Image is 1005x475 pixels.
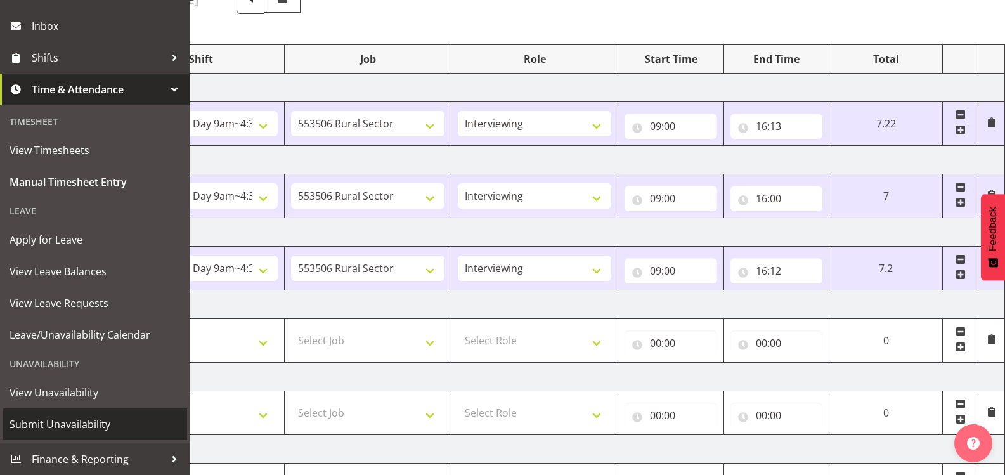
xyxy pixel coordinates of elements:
span: Shifts [32,48,165,67]
input: Click to select... [730,403,823,428]
span: Time & Attendance [32,80,165,99]
span: Leave/Unavailability Calendar [10,325,181,344]
span: Apply for Leave [10,230,181,249]
a: Manual Timesheet Entry [3,166,187,198]
td: [DATE] [118,146,1005,174]
div: End Time [730,51,823,67]
span: Submit Unavailability [10,415,181,434]
div: Total [836,51,936,67]
div: Job [291,51,444,67]
td: [DATE] [118,363,1005,391]
input: Click to select... [625,330,717,356]
span: View Timesheets [10,141,181,160]
input: Click to select... [625,258,717,283]
a: Leave/Unavailability Calendar [3,319,187,351]
span: Feedback [987,207,999,251]
div: Role [458,51,611,67]
img: help-xxl-2.png [967,437,980,450]
span: Manual Timesheet Entry [10,172,181,192]
td: 0 [829,319,943,363]
a: View Unavailability [3,377,187,408]
input: Click to select... [730,330,823,356]
a: View Timesheets [3,134,187,166]
input: Click to select... [625,403,717,428]
td: 7 [829,174,943,218]
span: View Leave Balances [10,262,181,281]
a: Apply for Leave [3,224,187,256]
a: Submit Unavailability [3,408,187,440]
td: 0 [829,391,943,435]
input: Click to select... [730,258,823,283]
span: View Leave Requests [10,294,181,313]
button: Feedback - Show survey [981,194,1005,280]
div: Shift [124,51,278,67]
td: [DATE] [118,290,1005,319]
div: Timesheet [3,108,187,134]
span: Finance & Reporting [32,450,165,469]
input: Click to select... [730,114,823,139]
input: Click to select... [625,114,717,139]
a: View Leave Balances [3,256,187,287]
td: [DATE] [118,435,1005,464]
div: Leave [3,198,187,224]
input: Click to select... [730,186,823,211]
input: Click to select... [625,186,717,211]
td: [DATE] [118,218,1005,247]
td: [DATE] [118,74,1005,102]
td: 7.22 [829,102,943,146]
span: Inbox [32,16,184,36]
td: 7.2 [829,247,943,290]
span: View Unavailability [10,383,181,402]
a: View Leave Requests [3,287,187,319]
div: Unavailability [3,351,187,377]
div: Start Time [625,51,717,67]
